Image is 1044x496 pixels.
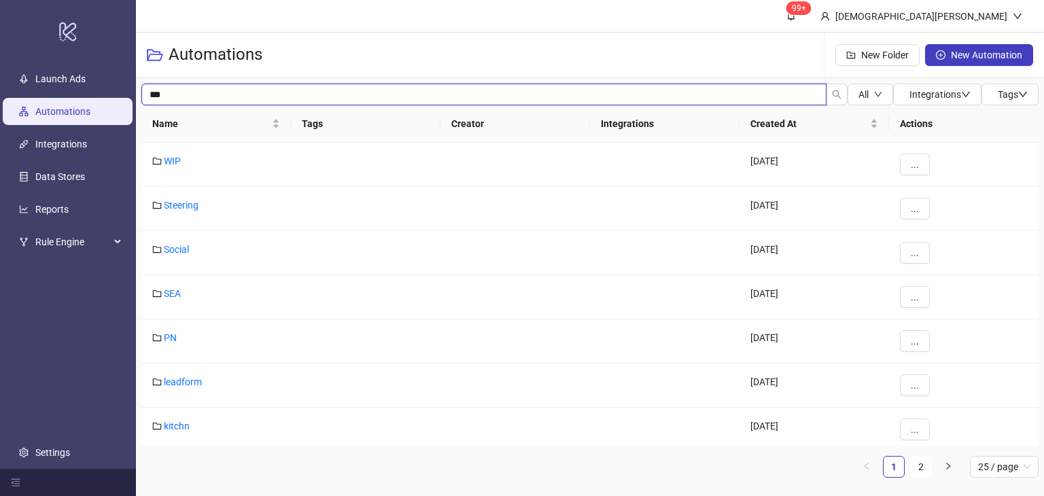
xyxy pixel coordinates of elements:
[832,90,841,99] span: search
[1018,90,1028,99] span: down
[35,228,110,255] span: Rule Engine
[911,380,919,391] span: ...
[739,187,889,231] div: [DATE]
[35,106,90,117] a: Automations
[739,408,889,452] div: [DATE]
[900,286,930,308] button: ...
[164,244,189,255] a: Social
[164,156,181,166] a: WIP
[936,50,945,60] span: plus-circle
[152,200,162,210] span: folder
[978,457,1030,477] span: 25 / page
[152,333,162,342] span: folder
[164,376,202,387] a: leadform
[164,200,198,211] a: Steering
[900,198,930,219] button: ...
[152,156,162,166] span: folder
[911,291,919,302] span: ...
[998,89,1028,100] span: Tags
[786,1,812,15] sup: 669
[739,105,889,143] th: Created At
[835,44,920,66] button: New Folder
[739,319,889,364] div: [DATE]
[911,336,919,347] span: ...
[35,447,70,458] a: Settings
[910,456,932,478] li: 2
[739,275,889,319] div: [DATE]
[900,419,930,440] button: ...
[846,50,856,60] span: folder-add
[147,47,163,63] span: folder-open
[152,421,162,431] span: folder
[961,90,971,99] span: down
[884,457,904,477] a: 1
[911,424,919,435] span: ...
[856,456,877,478] button: left
[739,364,889,408] div: [DATE]
[590,105,739,143] th: Integrations
[900,242,930,264] button: ...
[164,288,181,299] a: SEA
[911,159,919,170] span: ...
[141,105,291,143] th: Name
[164,332,177,343] a: PN
[440,105,590,143] th: Creator
[830,9,1013,24] div: [DEMOGRAPHIC_DATA][PERSON_NAME]
[937,456,959,478] button: right
[169,44,262,66] h3: Automations
[152,377,162,387] span: folder
[750,116,867,131] span: Created At
[874,90,882,99] span: down
[152,116,269,131] span: Name
[820,12,830,21] span: user
[739,231,889,275] div: [DATE]
[848,84,893,105] button: Alldown
[35,171,85,182] a: Data Stores
[944,462,952,470] span: right
[786,11,796,20] span: bell
[909,89,971,100] span: Integrations
[970,456,1039,478] div: Page Size
[911,203,919,214] span: ...
[861,50,909,60] span: New Folder
[739,143,889,187] div: [DATE]
[164,421,190,431] a: kitchn
[883,456,905,478] li: 1
[35,204,69,215] a: Reports
[35,73,86,84] a: Launch Ads
[951,50,1022,60] span: New Automation
[11,478,20,487] span: menu-fold
[35,139,87,149] a: Integrations
[911,457,931,477] a: 2
[1013,12,1022,21] span: down
[911,247,919,258] span: ...
[889,105,1039,143] th: Actions
[858,89,869,100] span: All
[900,330,930,352] button: ...
[152,245,162,254] span: folder
[893,84,981,105] button: Integrationsdown
[291,105,440,143] th: Tags
[937,456,959,478] li: Next Page
[900,154,930,175] button: ...
[925,44,1033,66] button: New Automation
[152,289,162,298] span: folder
[856,456,877,478] li: Previous Page
[19,237,29,247] span: fork
[863,462,871,470] span: left
[900,374,930,396] button: ...
[981,84,1039,105] button: Tagsdown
